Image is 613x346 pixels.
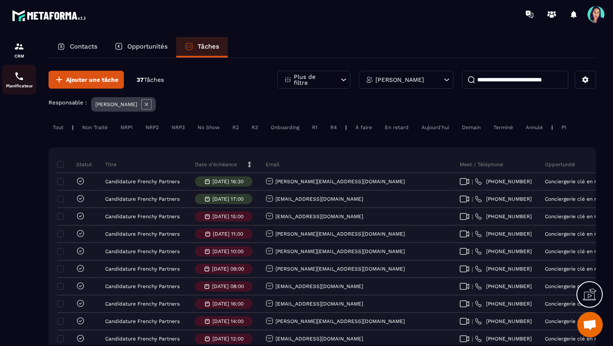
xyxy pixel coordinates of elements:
a: [PHONE_NUMBER] [475,196,532,202]
p: Email [266,161,280,168]
p: Conciergerie clé en main [545,213,606,219]
p: Candidature Frenchy Partners [105,196,180,202]
p: [DATE] 14:00 [212,318,243,324]
p: Conciergerie clé en main [545,266,606,272]
span: | [472,196,473,202]
p: Responsable : [49,99,87,106]
span: | [472,266,473,272]
div: NRP1 [116,122,137,133]
a: Tâches [176,37,228,58]
p: Conciergerie clé en main [545,283,606,289]
p: [DATE] 12:00 [212,336,243,342]
a: [PHONE_NUMBER] [475,318,532,325]
p: [DATE] 10:00 [212,248,243,254]
div: Ouvrir le chat [577,312,603,337]
p: Titre [105,161,117,168]
p: Candidature Frenchy Partners [105,266,180,272]
span: | [472,213,473,220]
p: Conciergerie clé en main [545,231,606,237]
p: Candidature Frenchy Partners [105,179,180,185]
div: Non Traité [78,122,112,133]
p: Candidature Frenchy Partners [105,318,180,324]
a: formationformationCRM [2,35,36,65]
button: Ajouter une tâche [49,71,124,89]
p: [DATE] 08:00 [212,283,244,289]
a: schedulerschedulerPlanificateur [2,65,36,95]
p: Conciergerie clé en main [545,301,606,307]
p: 37 [137,76,164,84]
div: Onboarding [266,122,304,133]
p: Date d’échéance [195,161,237,168]
span: | [472,179,473,185]
span: | [472,283,473,290]
div: Annulé [521,122,547,133]
p: | [345,124,347,130]
span: Ajouter une tâche [66,75,118,84]
p: Conciergerie clé en main [545,336,606,342]
a: [PHONE_NUMBER] [475,265,532,272]
p: Conciergerie clé en main [545,196,606,202]
p: Opportunité [545,161,575,168]
p: Planificateur [2,84,36,88]
a: [PHONE_NUMBER] [475,178,532,185]
p: [DATE] 17:00 [212,196,243,202]
a: Opportunités [106,37,176,58]
div: NRP3 [167,122,189,133]
img: logo [12,8,89,23]
a: Contacts [49,37,106,58]
div: En retard [381,122,413,133]
p: Candidature Frenchy Partners [105,248,180,254]
p: Plus de filtre [294,74,331,86]
p: Candidature Frenchy Partners [105,231,180,237]
div: NRP2 [141,122,163,133]
p: [DATE] 09:00 [212,266,244,272]
div: P1 [557,122,571,133]
div: R4 [326,122,341,133]
div: R2 [228,122,243,133]
p: [PERSON_NAME] [95,101,137,107]
span: | [472,231,473,237]
img: formation [14,41,24,52]
span: Tâches [144,76,164,83]
p: | [551,124,553,130]
a: [PHONE_NUMBER] [475,335,532,342]
p: Statut [59,161,92,168]
p: Candidature Frenchy Partners [105,301,180,307]
p: CRM [2,54,36,58]
div: Terminé [489,122,517,133]
p: Conciergerie clé en main [545,179,606,185]
p: [DATE] 11:00 [213,231,243,237]
span: | [472,336,473,342]
p: Candidature Frenchy Partners [105,283,180,289]
a: [PHONE_NUMBER] [475,283,532,290]
div: Aujourd'hui [417,122,453,133]
a: [PHONE_NUMBER] [475,248,532,255]
p: Opportunités [127,43,168,50]
p: Tâches [198,43,219,50]
img: scheduler [14,71,24,81]
a: [PHONE_NUMBER] [475,213,532,220]
p: Candidature Frenchy Partners [105,213,180,219]
p: Contacts [70,43,97,50]
div: À faire [351,122,376,133]
div: Tout [49,122,68,133]
div: No Show [193,122,224,133]
div: R3 [247,122,262,133]
p: [PERSON_NAME] [375,77,424,83]
p: Conciergerie clé en main [545,248,606,254]
p: [DATE] 16:30 [212,179,243,185]
a: [PHONE_NUMBER] [475,231,532,237]
span: | [472,301,473,307]
p: Conciergerie clé en main [545,318,606,324]
div: Demain [458,122,485,133]
a: [PHONE_NUMBER] [475,300,532,307]
p: Meet / Téléphone [460,161,503,168]
span: | [472,318,473,325]
p: | [72,124,74,130]
p: [DATE] 15:00 [212,213,243,219]
div: R1 [308,122,322,133]
p: [DATE] 16:00 [212,301,243,307]
p: Candidature Frenchy Partners [105,336,180,342]
span: | [472,248,473,255]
